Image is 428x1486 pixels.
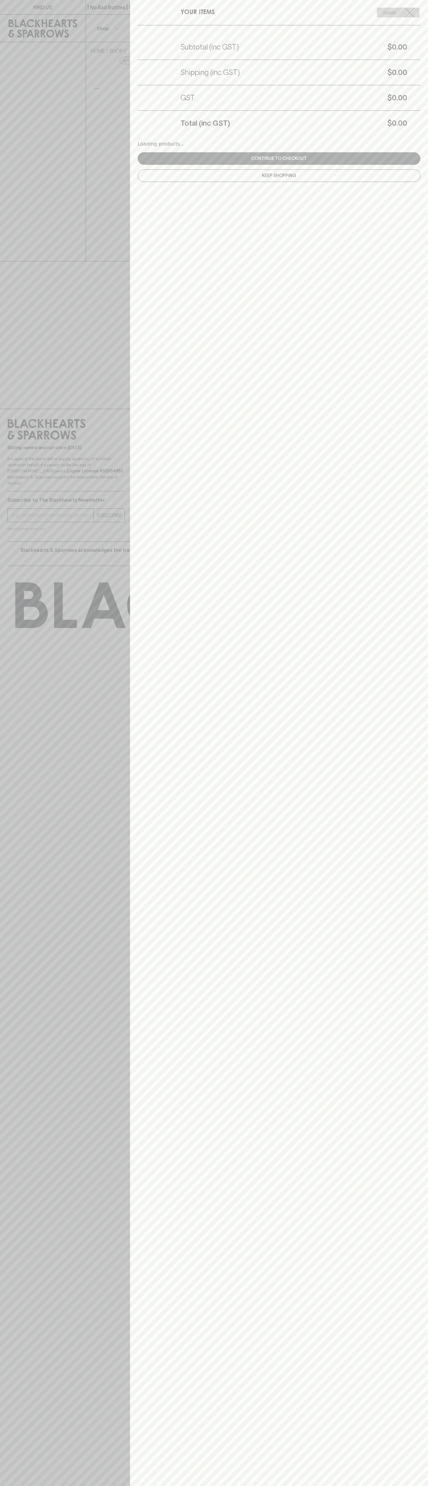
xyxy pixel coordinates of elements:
h6: YOUR ITEMS [181,8,215,17]
h5: Total (inc GST) [181,118,230,128]
button: Keep Shopping [138,169,420,182]
h5: $0.00 [195,93,407,103]
h5: Subtotal (inc GST) [181,42,239,52]
h5: Shipping (inc GST) [181,68,240,77]
span: Close [377,9,402,16]
div: Loading products... [138,140,420,148]
h5: $0.00 [239,42,407,52]
h5: $0.00 [230,118,407,128]
button: Close [377,8,419,17]
h5: GST [181,93,195,103]
h5: $0.00 [240,68,407,77]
